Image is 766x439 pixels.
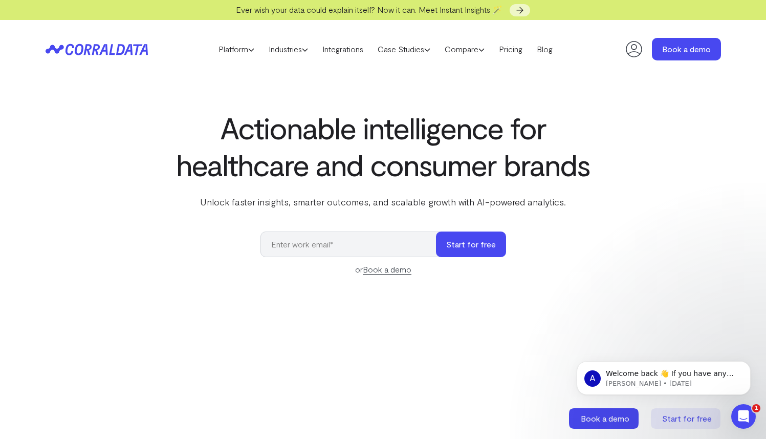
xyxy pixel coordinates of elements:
p: Unlock faster insights, smarter outcomes, and scalable growth with AI-powered analytics. [174,195,592,208]
iframe: Intercom notifications message [561,340,766,411]
a: Compare [437,41,492,57]
span: Start for free [662,413,712,423]
a: Integrations [315,41,370,57]
a: Book a demo [652,38,721,60]
iframe: Intercom live chat [731,404,756,429]
a: Start for free [651,408,723,429]
a: Book a demo [569,408,641,429]
a: Case Studies [370,41,437,57]
a: Pricing [492,41,530,57]
h1: Actionable intelligence for healthcare and consumer brands [174,109,592,183]
a: Platform [211,41,261,57]
span: 1 [752,404,760,412]
span: Ever wish your data could explain itself? Now it can. Meet Instant Insights 🪄 [236,5,502,14]
button: Start for free [436,232,506,257]
div: or [260,263,506,276]
a: Industries [261,41,315,57]
input: Enter work email* [260,232,446,257]
span: Book a demo [581,413,629,423]
a: Book a demo [363,264,411,275]
a: Blog [530,41,560,57]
